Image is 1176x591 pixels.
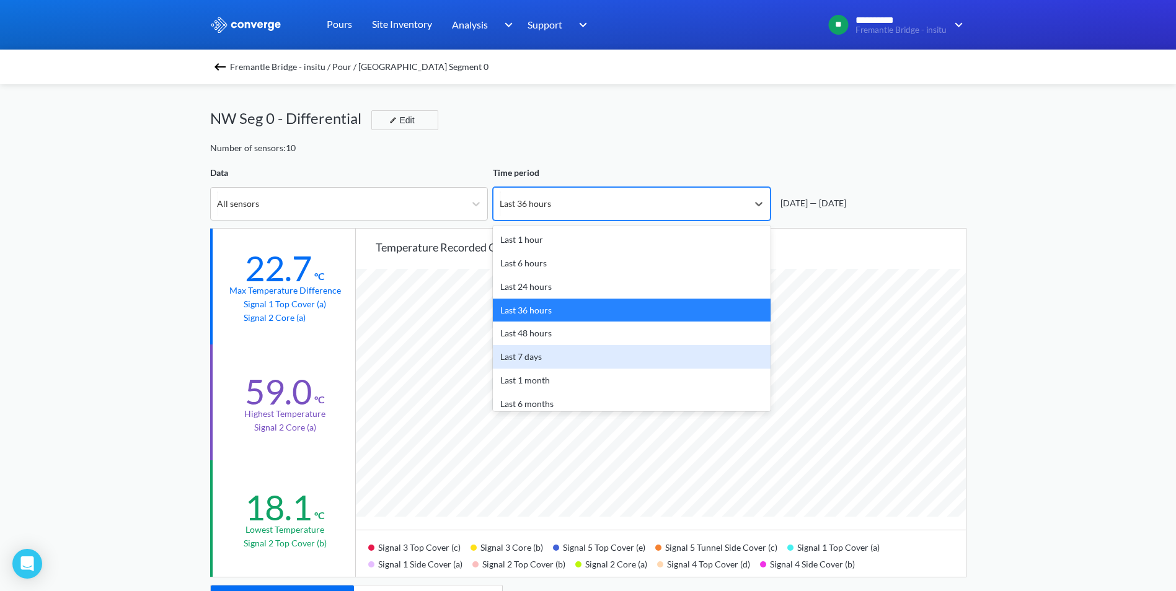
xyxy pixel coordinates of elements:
div: Number of sensors: 10 [210,141,296,155]
div: Last 24 hours [493,275,771,299]
div: Signal 2 Core (a) [575,554,657,571]
div: Last 6 months [493,392,771,416]
div: Last 6 hours [493,252,771,275]
div: Last 36 hours [500,197,551,211]
div: Signal 3 Core (b) [471,538,553,554]
img: downArrow.svg [496,17,516,32]
div: Open Intercom Messenger [12,549,42,579]
div: Last 1 month [493,369,771,392]
div: All sensors [217,197,259,211]
div: Max temperature difference [229,284,341,297]
div: Signal 2 Top Cover (b) [472,554,575,571]
div: Signal 5 Tunnel Side Cover (c) [655,538,787,554]
p: Signal 2 Top Cover (b) [244,536,327,550]
div: Lowest temperature [245,523,324,536]
img: edit-icon.svg [389,116,397,124]
div: Edit [384,113,417,128]
div: Data [210,166,488,180]
img: downArrow.svg [947,17,966,32]
button: Edit [371,110,438,130]
span: Support [528,17,562,32]
div: Signal 4 Top Cover (d) [657,554,760,571]
div: Last 1 hour [493,228,771,252]
div: 59.0 [245,370,312,413]
img: downArrow.svg [571,17,591,32]
div: Signal 5 Top Cover (e) [553,538,655,554]
div: Highest temperature [244,407,325,421]
div: 22.7 [245,247,312,289]
div: Signal 4 Side Cover (b) [760,554,865,571]
span: Analysis [452,17,488,32]
img: backspace.svg [213,59,228,74]
img: logo_ewhite.svg [210,17,282,33]
div: Signal 1 Side Cover (a) [368,554,472,571]
div: NW Seg 0 - Differential [210,107,371,130]
div: 18.1 [245,486,312,528]
p: Signal 2 Core (a) [254,421,316,434]
div: Last 48 hours [493,322,771,345]
span: Fremantle Bridge - insitu [855,25,947,35]
div: Temperature recorded over time [376,239,966,256]
div: Time period [493,166,771,180]
p: Signal 2 Core (a) [244,311,326,325]
div: [DATE] — [DATE] [776,196,846,210]
div: Last 7 days [493,345,771,369]
div: Signal 1 Top Cover (a) [787,538,890,554]
span: Fremantle Bridge - insitu / Pour / [GEOGRAPHIC_DATA] Segment 0 [230,58,489,76]
div: Signal 3 Top Cover (c) [368,538,471,554]
div: Last 36 hours [493,299,771,322]
p: Signal 1 Top Cover (a) [244,297,326,311]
